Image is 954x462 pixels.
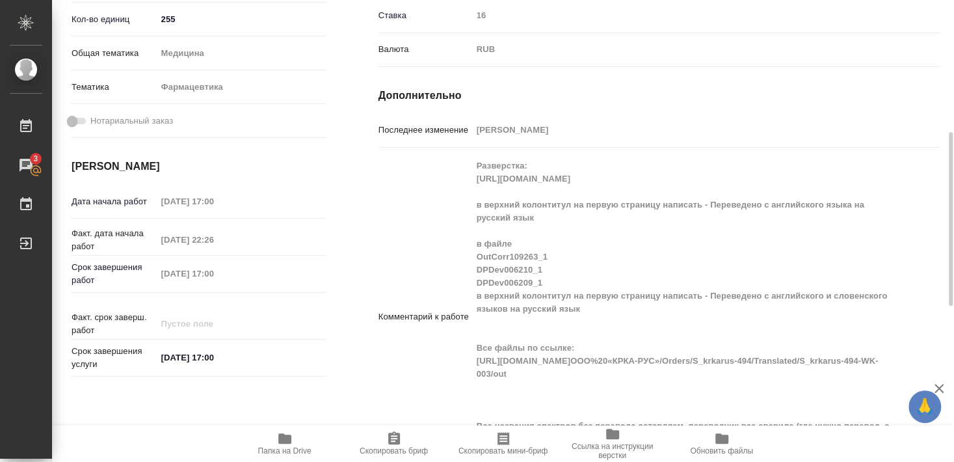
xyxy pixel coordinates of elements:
[558,426,667,462] button: Ссылка на инструкции верстки
[472,120,893,139] input: Пустое поле
[72,345,157,371] p: Срок завершения услуги
[378,88,940,103] h4: Дополнительно
[72,195,157,208] p: Дата начала работ
[378,310,472,323] p: Комментарий к работе
[157,10,326,29] input: ✎ Введи что-нибудь
[230,426,339,462] button: Папка на Drive
[449,426,558,462] button: Скопировать мини-бриф
[378,124,472,137] p: Последнее изменение
[72,311,157,337] p: Факт. срок заверш. работ
[90,115,173,128] span: Нотариальный заказ
[472,6,893,25] input: Пустое поле
[3,149,49,182] a: 3
[908,390,941,423] button: 🙏
[378,43,472,56] p: Валюта
[914,393,936,420] span: 🙏
[690,446,753,455] span: Обновить файлы
[72,227,157,253] p: Факт. дата начала работ
[25,152,46,165] span: 3
[566,442,659,460] span: Ссылка на инструкции верстки
[157,230,271,249] input: Пустое поле
[157,76,326,98] div: Фармацевтика
[72,159,326,174] h4: [PERSON_NAME]
[72,47,157,60] p: Общая тематика
[157,348,271,367] input: ✎ Введи что-нибудь
[458,446,548,455] span: Скопировать мини-бриф
[378,9,472,22] p: Ставка
[72,13,157,26] p: Кол-во единиц
[667,426,776,462] button: Обновить файлы
[360,446,428,455] span: Скопировать бриф
[472,38,893,61] div: RUB
[157,42,326,64] div: Медицина
[157,192,271,211] input: Пустое поле
[157,264,271,283] input: Пустое поле
[157,314,271,333] input: Пустое поле
[258,446,311,455] span: Папка на Drive
[72,81,157,94] p: Тематика
[339,426,449,462] button: Скопировать бриф
[72,261,157,287] p: Срок завершения работ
